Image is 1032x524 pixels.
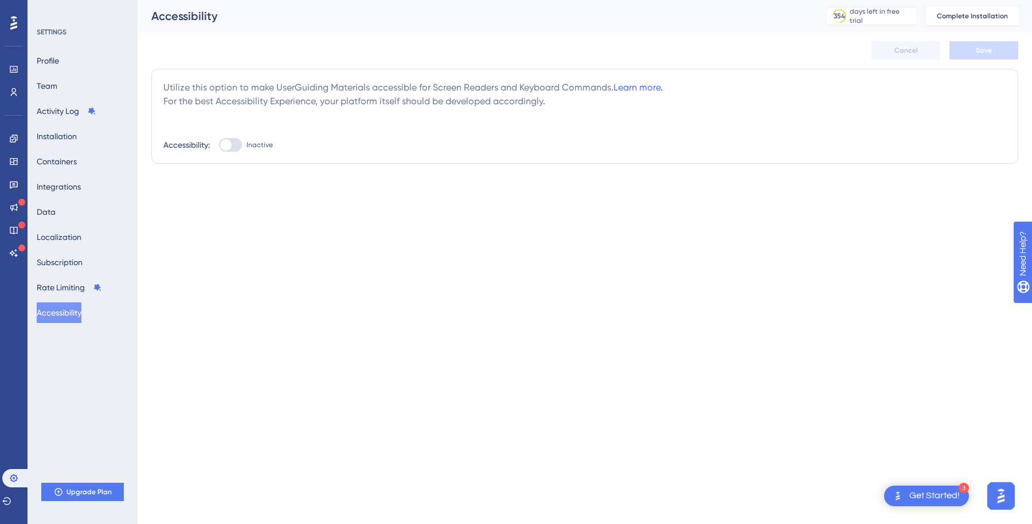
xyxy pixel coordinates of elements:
button: Installation [37,126,77,147]
button: Team [37,76,57,96]
button: Rate Limiting [37,277,102,298]
button: Data [37,202,56,222]
div: 354 [834,11,845,21]
button: Subscription [37,252,83,273]
img: launcher-image-alternative-text [891,489,905,503]
div: Open Get Started! checklist, remaining modules: 3 [884,486,969,506]
iframe: UserGuiding AI Assistant Launcher [984,479,1018,513]
button: Localization [37,227,81,247]
button: Containers [37,151,77,172]
span: Save [976,46,992,55]
div: SETTINGS [37,27,130,37]
span: Upgrade Plan [67,487,112,497]
button: Upgrade Plan [41,483,124,501]
div: Accessibility [151,8,797,24]
div: 3 [959,483,969,493]
button: Complete Installation [927,7,1018,25]
button: Activity Log [37,101,96,121]
span: Complete Installation [937,11,1008,21]
div: Accessibility: [163,138,210,152]
a: Learn more. [613,82,663,93]
button: Save [949,41,1018,60]
span: Inactive [247,140,273,149]
div: days left in free trial [850,7,913,25]
span: Need Help? [27,3,72,17]
button: Cancel [871,41,940,60]
button: Profile [37,50,59,71]
button: Accessibility [37,302,81,323]
div: Utilize this option to make UserGuiding Materials accessible for Screen Readers and Keyboard Comm... [163,81,1006,108]
button: Integrations [37,176,81,197]
span: Cancel [894,46,918,55]
div: Get Started! [909,490,960,502]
